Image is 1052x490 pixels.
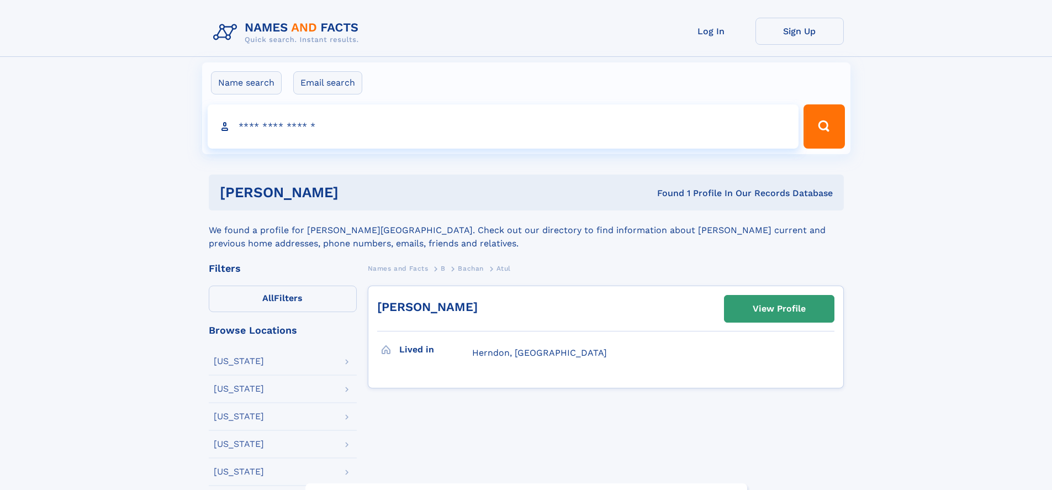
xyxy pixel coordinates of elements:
span: All [262,293,274,303]
div: View Profile [753,296,806,322]
div: Found 1 Profile In Our Records Database [498,187,833,199]
div: We found a profile for [PERSON_NAME][GEOGRAPHIC_DATA]. Check out our directory to find informatio... [209,210,844,250]
h3: Lived in [399,340,472,359]
a: Log In [667,18,755,45]
label: Name search [211,71,282,94]
a: [PERSON_NAME] [377,300,478,314]
a: Names and Facts [368,261,429,275]
div: [US_STATE] [214,357,264,366]
a: Bachan [458,261,484,275]
label: Filters [209,286,357,312]
img: Logo Names and Facts [209,18,368,48]
input: search input [208,104,799,149]
a: B [441,261,446,275]
div: [US_STATE] [214,440,264,449]
a: View Profile [725,296,834,322]
span: Bachan [458,265,484,272]
div: [US_STATE] [214,384,264,393]
h1: [PERSON_NAME] [220,186,498,199]
span: B [441,265,446,272]
span: Atul [496,265,511,272]
a: Sign Up [755,18,844,45]
div: [US_STATE] [214,412,264,421]
button: Search Button [803,104,844,149]
div: [US_STATE] [214,467,264,476]
div: Filters [209,264,357,273]
label: Email search [293,71,362,94]
div: Browse Locations [209,325,357,335]
span: Herndon, [GEOGRAPHIC_DATA] [472,347,607,358]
